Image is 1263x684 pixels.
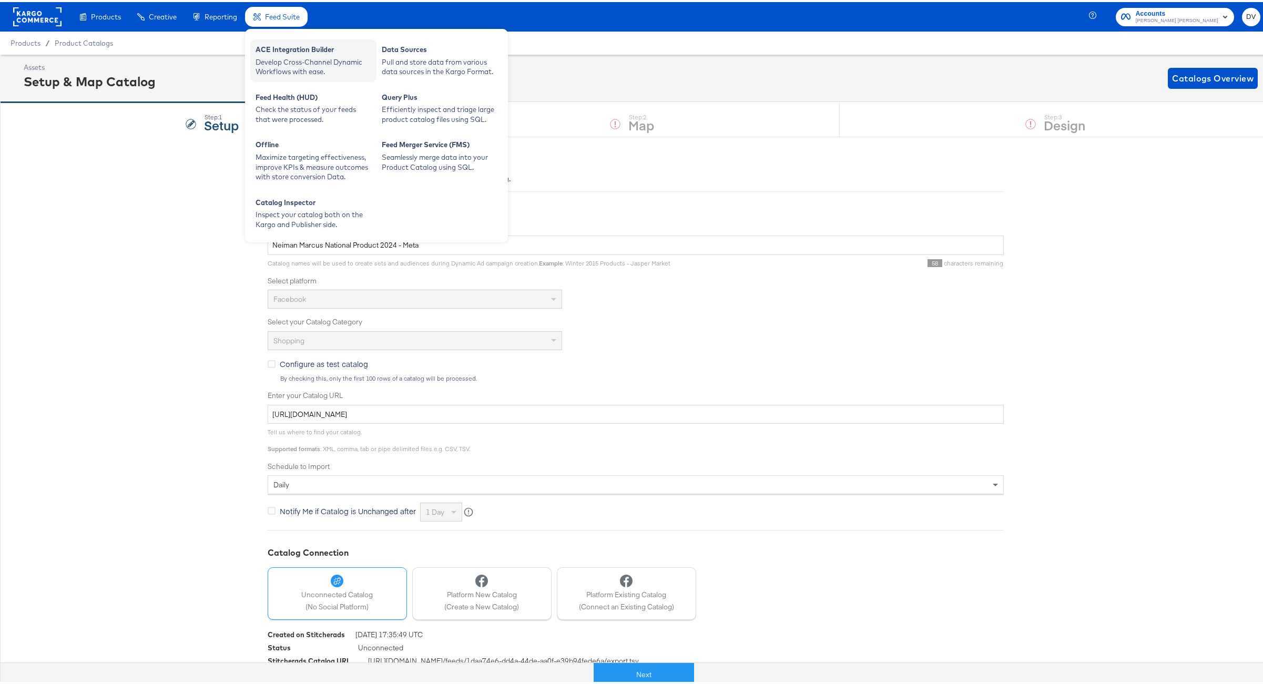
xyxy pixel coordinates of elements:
[91,11,121,19] span: Products
[273,292,306,302] span: Facebook
[268,257,670,265] span: Catalog names will be used to create sets and audiences during Dynamic Ad campaign creation. : Wi...
[444,588,519,598] span: Platform New Catalog
[268,156,1004,168] div: Configure Your Catalog Settings
[579,600,674,610] span: (Connect an Existing Catalog)
[268,443,320,451] strong: Supported formats
[268,403,1004,422] input: Enter Catalog URL, e.g. http://www.example.com/products.xml
[355,628,423,641] span: [DATE] 17:35:49 UTC
[268,460,1004,469] label: Schedule to Import
[426,505,444,515] span: 1 day
[268,628,345,638] div: Created on Stitcherads
[273,334,304,343] span: Shopping
[670,257,1004,266] div: characters remaining
[1136,6,1218,17] span: Accounts
[55,37,113,45] a: Product Catalogs
[301,600,373,610] span: (No Social Platform)
[40,37,55,45] span: /
[149,11,177,19] span: Creative
[268,565,407,618] button: Unconnected Catalog(No Social Platform)
[205,11,237,19] span: Reporting
[1116,6,1234,24] button: Accounts[PERSON_NAME] [PERSON_NAME]
[268,641,291,651] div: Status
[11,37,40,45] span: Products
[273,478,289,487] span: daily
[1172,69,1254,84] span: Catalogs Overview
[204,114,239,131] strong: Setup
[1168,66,1258,87] button: Catalogs Overview
[268,220,1004,230] label: Catalog Name
[268,389,1004,399] label: Enter your Catalog URL
[268,315,1004,325] label: Select your Catalog Category
[280,356,368,367] span: Configure as test catalog
[557,565,696,618] button: Platform Existing Catalog(Connect an Existing Catalog)
[1136,15,1218,23] span: [PERSON_NAME] [PERSON_NAME]
[268,545,1004,557] div: Catalog Connection
[579,588,674,598] span: Platform Existing Catalog
[928,257,942,265] span: 58
[444,600,519,610] span: (Create a New Catalog)
[539,257,563,265] strong: Example
[268,172,1004,182] div: Choose catalog type, enter your catalog URL and then name your catalog.
[301,588,373,598] span: Unconnected Catalog
[265,11,300,19] span: Feed Suite
[358,641,403,654] span: Unconnected
[268,274,1004,284] label: Select platform
[24,60,156,70] div: Assets
[1246,9,1256,21] span: DV
[268,233,1004,253] input: Name your catalog e.g. My Dynamic Product Catalog
[204,111,239,119] div: Step: 1
[268,426,470,451] span: Tell us where to find your catalog. : XML, comma, tab or pipe delimited files e.g. CSV, TSV.
[280,504,416,514] span: Notify Me if Catalog is Unchanged after
[24,70,156,88] div: Setup & Map Catalog
[412,565,552,618] button: Platform New Catalog(Create a New Catalog)
[1242,6,1260,24] button: DV
[280,373,1004,380] div: By checking this, only the first 100 rows of a catalog will be processed.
